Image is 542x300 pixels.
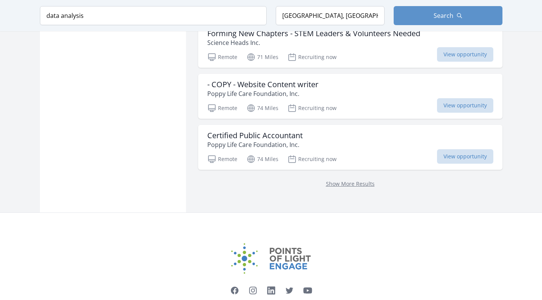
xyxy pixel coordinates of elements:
p: Poppy Life Care Foundation, Inc. [207,89,318,98]
h3: Certified Public Accountant [207,131,303,140]
p: 74 Miles [246,155,278,164]
p: Poppy Life Care Foundation, Inc. [207,140,303,149]
p: Recruiting now [288,155,337,164]
span: View opportunity [437,98,493,113]
h3: Forming New Chapters - STEM Leaders & Volunteers Needed [207,29,420,38]
p: Recruiting now [288,53,337,62]
a: Certified Public Accountant Poppy Life Care Foundation, Inc. Remote 74 Miles Recruiting now View ... [198,125,502,170]
a: Forming New Chapters - STEM Leaders & Volunteers Needed Science Heads Inc. Remote 71 Miles Recrui... [198,23,502,68]
input: Location [276,6,385,25]
p: 74 Miles [246,104,278,113]
h3: - COPY - Website Content writer [207,80,318,89]
span: View opportunity [437,149,493,164]
p: Recruiting now [288,104,337,113]
button: Search [394,6,502,25]
a: - COPY - Website Content writer Poppy Life Care Foundation, Inc. Remote 74 Miles Recruiting now V... [198,74,502,119]
a: Show More Results [326,180,375,187]
p: Remote [207,104,237,113]
span: Search [434,11,453,20]
p: 71 Miles [246,53,278,62]
span: View opportunity [437,47,493,62]
p: Science Heads Inc. [207,38,420,47]
p: Remote [207,155,237,164]
p: Remote [207,53,237,62]
img: Points of Light Engage [231,243,311,274]
input: Keyword [40,6,267,25]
